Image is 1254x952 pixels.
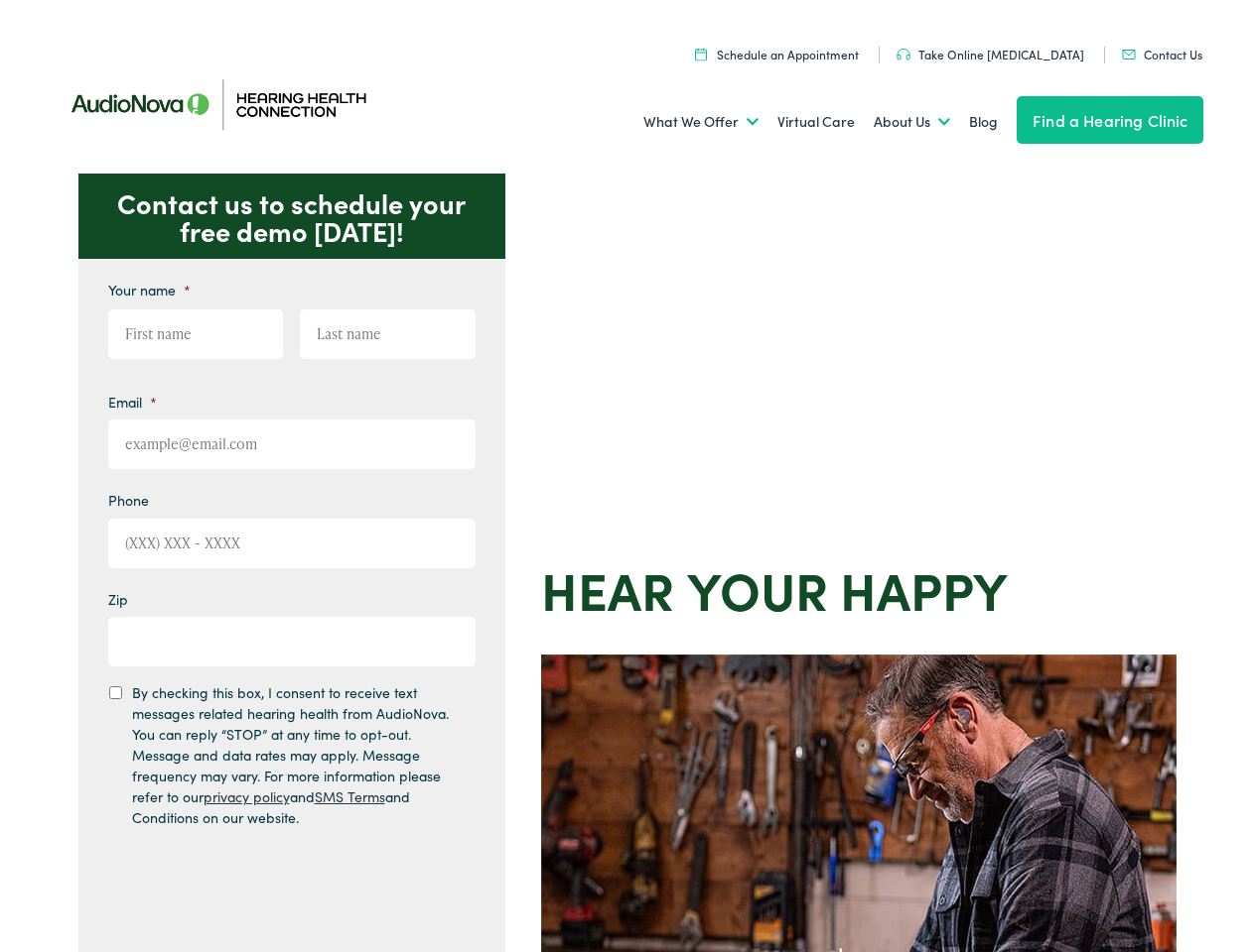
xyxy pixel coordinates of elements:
[541,552,674,625] strong: Hear
[874,85,950,159] a: About Us
[108,419,476,469] input: example@email.com
[695,46,859,62] a: Schedule an Appointment
[108,281,191,298] label: Your name
[897,49,910,60] img: utility icon
[695,48,707,60] img: utility icon
[687,552,1008,625] strong: your Happy
[643,85,759,159] a: What We Offer
[108,491,149,509] label: Phone
[132,682,458,828] label: By checking this box, I consent to receive text messages related hearing health from AudioNova. Y...
[108,519,476,568] input: (XXX) XXX - XXXX
[108,309,284,359] input: First name
[777,85,855,159] a: Virtual Care
[78,174,505,259] p: Contact us to schedule your free demo [DATE]!
[108,590,128,608] label: Zip
[1122,50,1136,59] img: utility icon
[300,309,476,359] input: Last name
[204,786,290,806] a: privacy policy
[1122,46,1202,62] a: Contact Us
[315,786,385,806] a: SMS Terms
[108,393,157,411] label: Email
[1017,96,1203,144] a: Find a Hearing Clinic
[897,46,1084,62] a: Take Online [MEDICAL_DATA]
[969,85,998,159] a: Blog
